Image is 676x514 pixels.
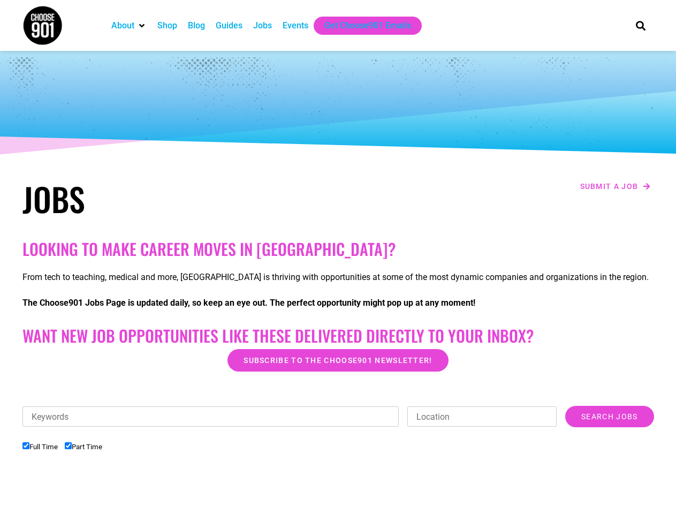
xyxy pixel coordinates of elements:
[22,443,58,451] label: Full Time
[65,443,102,451] label: Part Time
[407,406,557,427] input: Location
[106,17,618,35] nav: Main nav
[577,179,654,193] a: Submit a job
[22,326,654,345] h2: Want New Job Opportunities like these Delivered Directly to your Inbox?
[22,239,654,259] h2: Looking to make career moves in [GEOGRAPHIC_DATA]?
[22,271,654,284] p: From tech to teaching, medical and more, [GEOGRAPHIC_DATA] is thriving with opportunities at some...
[283,19,308,32] a: Events
[253,19,272,32] a: Jobs
[22,406,399,427] input: Keywords
[22,179,333,218] h1: Jobs
[111,19,134,32] a: About
[65,442,72,449] input: Part Time
[106,17,152,35] div: About
[565,406,654,427] input: Search Jobs
[227,349,448,372] a: Subscribe to the Choose901 newsletter!
[580,183,639,190] span: Submit a job
[632,17,649,34] div: Search
[244,357,432,364] span: Subscribe to the Choose901 newsletter!
[157,19,177,32] a: Shop
[22,442,29,449] input: Full Time
[188,19,205,32] a: Blog
[22,298,475,308] strong: The Choose901 Jobs Page is updated daily, so keep an eye out. The perfect opportunity might pop u...
[216,19,242,32] a: Guides
[324,19,411,32] a: Get Choose901 Emails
